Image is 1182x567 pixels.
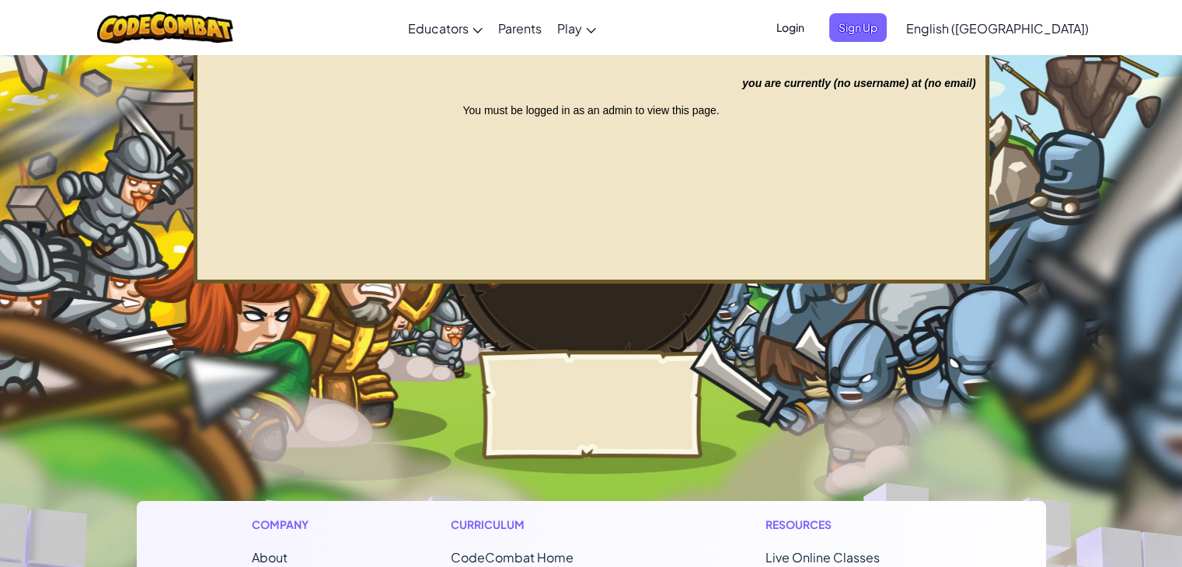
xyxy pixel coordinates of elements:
div: You must be logged in as an admin to view this page. [207,103,976,118]
a: Live Online Classes [765,549,880,565]
a: Educators [400,7,490,49]
h1: Curriculum [451,517,639,533]
a: Play [549,7,604,49]
span: CodeCombat Home [451,549,574,565]
em: you are currently (no username) at (no email) [742,77,975,89]
button: Login [767,13,814,42]
a: Parents [490,7,549,49]
h1: Resources [765,517,931,533]
span: English ([GEOGRAPHIC_DATA]) [906,20,1089,37]
a: About [252,549,288,565]
span: Play [557,20,582,37]
img: CodeCombat logo [97,12,233,43]
span: Educators [408,20,469,37]
h1: Company [252,517,324,533]
button: Sign Up [829,13,887,42]
a: English ([GEOGRAPHIC_DATA]) [898,7,1097,49]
